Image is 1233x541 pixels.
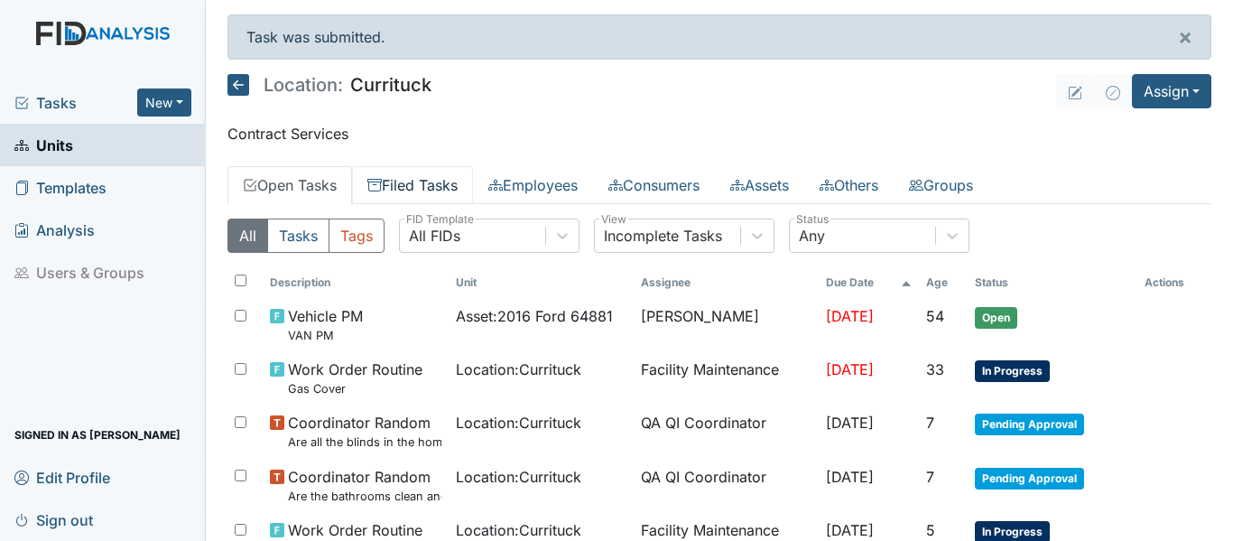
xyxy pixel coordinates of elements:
[227,123,1211,145] p: Contract Services
[1132,74,1211,108] button: Assign
[473,166,593,204] a: Employees
[288,380,422,397] small: Gas Cover
[14,421,181,449] span: Signed in as [PERSON_NAME]
[1137,267,1211,298] th: Actions
[819,267,919,298] th: Toggle SortBy
[799,225,825,247] div: Any
[826,468,874,486] span: [DATE]
[137,89,191,117] button: New
[926,521,935,539] span: 5
[826,414,874,432] span: [DATE]
[894,166,988,204] a: Groups
[329,219,385,253] button: Tags
[227,166,352,204] a: Open Tasks
[634,459,819,512] td: QA QI Coordinator
[227,14,1211,60] div: Task was submitted.
[593,166,715,204] a: Consumers
[288,305,363,344] span: Vehicle PM VAN PM
[267,219,329,253] button: Tasks
[926,414,934,432] span: 7
[14,131,73,159] span: Units
[352,166,473,204] a: Filed Tasks
[634,405,819,458] td: QA QI Coordinator
[288,434,440,451] small: Are all the blinds in the home operational and clean?
[975,414,1084,435] span: Pending Approval
[1178,23,1192,50] span: ×
[409,225,460,247] div: All FIDs
[449,267,634,298] th: Toggle SortBy
[14,216,95,244] span: Analysis
[227,219,268,253] button: All
[634,298,819,351] td: [PERSON_NAME]
[926,468,934,486] span: 7
[1160,15,1210,59] button: ×
[919,267,969,298] th: Toggle SortBy
[926,307,944,325] span: 54
[604,225,722,247] div: Incomplete Tasks
[227,74,431,96] h5: Currituck
[968,267,1136,298] th: Toggle SortBy
[975,360,1050,382] span: In Progress
[288,327,363,344] small: VAN PM
[926,360,944,378] span: 33
[975,307,1017,329] span: Open
[456,412,581,434] span: Location : Currituck
[456,359,581,380] span: Location : Currituck
[263,267,448,298] th: Toggle SortBy
[975,468,1084,490] span: Pending Approval
[634,351,819,405] td: Facility Maintenance
[264,76,343,94] span: Location:
[826,360,874,378] span: [DATE]
[235,275,246,286] input: Toggle All Rows Selected
[456,466,581,488] span: Location : Currituck
[14,173,107,201] span: Templates
[14,506,93,534] span: Sign out
[14,463,110,491] span: Edit Profile
[288,412,440,451] span: Coordinator Random Are all the blinds in the home operational and clean?
[715,166,804,204] a: Assets
[826,521,874,539] span: [DATE]
[288,359,422,397] span: Work Order Routine Gas Cover
[14,92,137,114] a: Tasks
[456,519,581,541] span: Location : Currituck
[227,219,385,253] div: Type filter
[288,466,440,505] span: Coordinator Random Are the bathrooms clean and in good repair?
[826,307,874,325] span: [DATE]
[288,488,440,505] small: Are the bathrooms clean and in good repair?
[804,166,894,204] a: Others
[456,305,613,327] span: Asset : 2016 Ford 64881
[634,267,819,298] th: Assignee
